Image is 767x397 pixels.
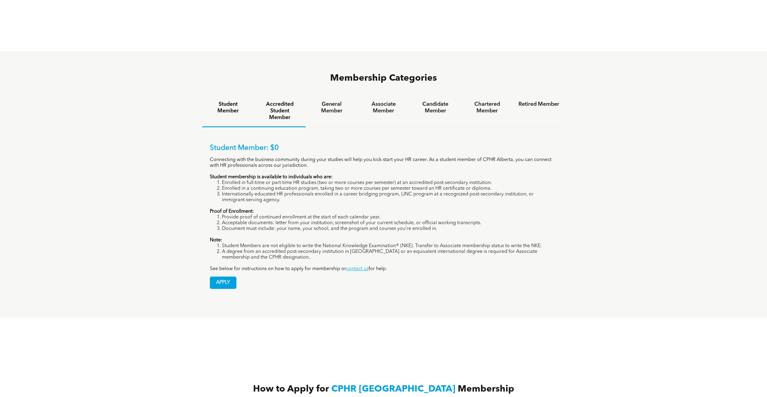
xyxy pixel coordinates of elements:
a: APPLY [210,276,236,289]
li: Student Members are not eligible to write the National Knowledge Examination® (NKE). Transfer to ... [222,243,557,249]
h4: Student Member [208,101,249,114]
a: contact us [346,266,369,271]
li: Enrolled in full-time or part-time HR studies (two or more courses per semester) at an accredited... [222,180,557,186]
p: Connecting with the business community during your studies will help you kick-start your HR caree... [210,157,557,169]
strong: Note: [210,238,222,243]
span: Membership [458,385,514,394]
li: Internationally educated HR professionals enrolled in a career bridging program, LINC program at ... [222,192,557,203]
p: Student Member: $0 [210,144,557,153]
li: A degree from an accredited post-secondary institution in [GEOGRAPHIC_DATA] or an equivalent inte... [222,249,557,260]
h4: Retired Member [518,101,559,108]
h4: Associate Member [363,101,404,114]
h4: General Member [311,101,352,114]
strong: Student membership is available to individuals who are: [210,175,333,179]
h4: Accredited Student Member [259,101,300,121]
h4: Candidate Member [415,101,456,114]
h4: Chartered Member [467,101,508,114]
span: Membership Categories [330,74,437,83]
strong: Proof of Enrollment: [210,209,254,214]
li: Acceptable documents: letter from your institution, screenshot of your current schedule, or offic... [222,220,557,226]
p: See below for instructions on how to apply for membership or for help. [210,266,557,272]
li: Provide proof of continued enrollment at the start of each calendar year. [222,215,557,220]
span: How to Apply for [253,385,329,394]
li: Enrolled in a continuing education program, taking two or more courses per semester toward an HR ... [222,186,557,192]
span: CPHR [GEOGRAPHIC_DATA] [331,385,455,394]
li: Document must include: your name, your school, and the program and courses you’re enrolled in. [222,226,557,232]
